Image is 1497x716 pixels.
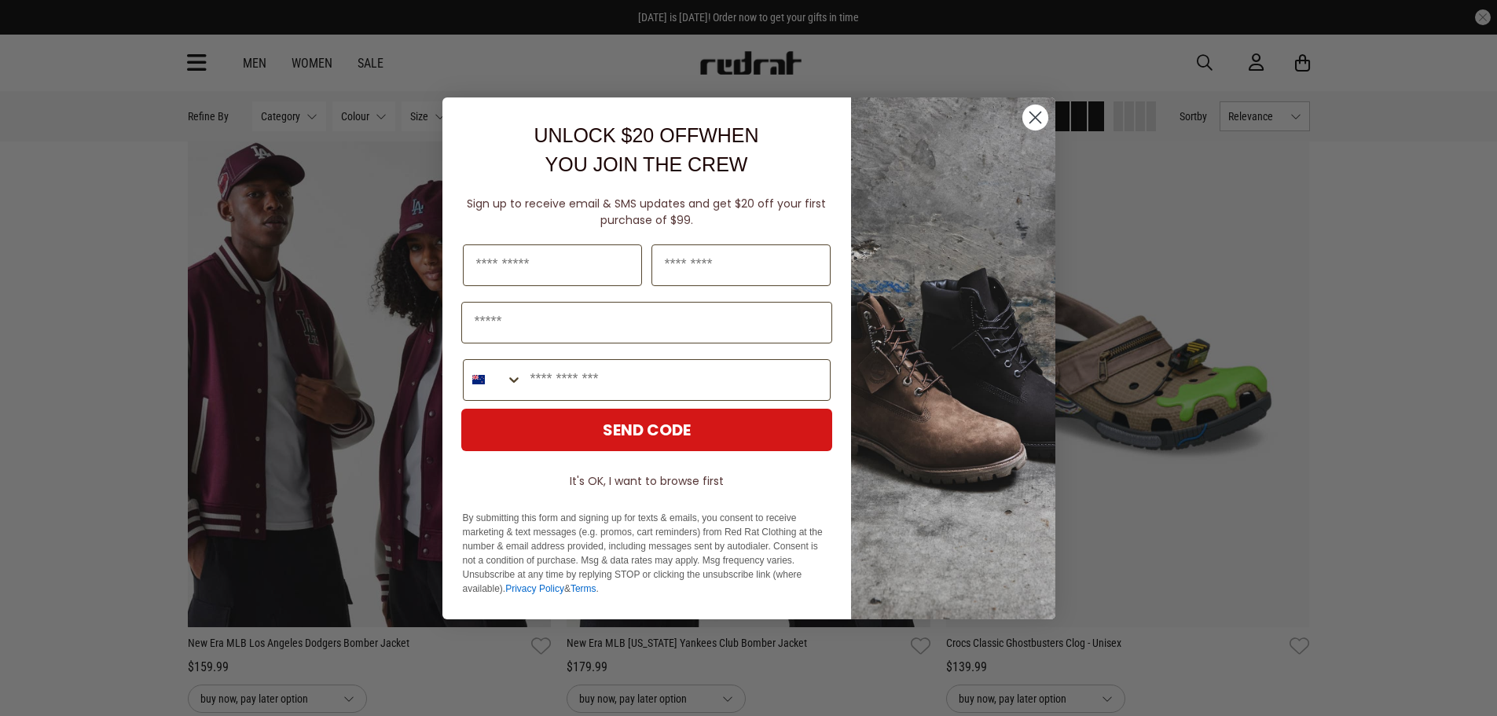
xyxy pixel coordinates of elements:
[505,583,564,594] a: Privacy Policy
[534,124,699,146] span: UNLOCK $20 OFF
[461,409,832,451] button: SEND CODE
[1022,104,1049,131] button: Close dialog
[545,153,748,175] span: YOU JOIN THE CREW
[464,360,523,400] button: Search Countries
[461,467,832,495] button: It's OK, I want to browse first
[463,244,642,286] input: First Name
[461,302,832,343] input: Email
[13,6,60,53] button: Open LiveChat chat widget
[467,196,826,228] span: Sign up to receive email & SMS updates and get $20 off your first purchase of $99.
[571,583,596,594] a: Terms
[472,373,485,386] img: New Zealand
[463,511,831,596] p: By submitting this form and signing up for texts & emails, you consent to receive marketing & tex...
[851,97,1055,619] img: f7662613-148e-4c88-9575-6c6b5b55a647.jpeg
[699,124,758,146] span: WHEN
